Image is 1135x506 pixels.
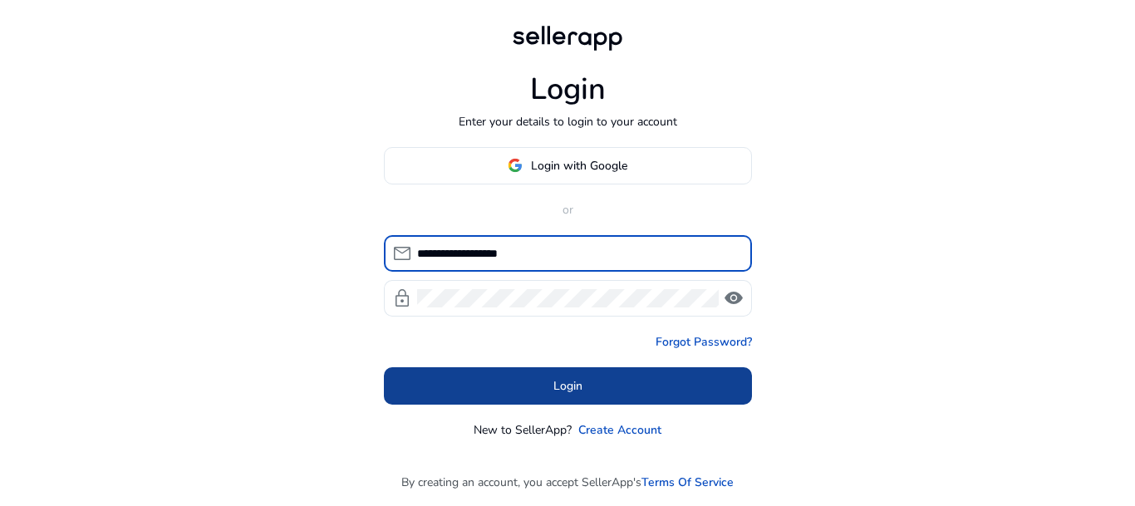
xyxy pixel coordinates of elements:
[724,288,744,308] span: visibility
[392,288,412,308] span: lock
[531,157,627,174] span: Login with Google
[384,367,752,405] button: Login
[656,333,752,351] a: Forgot Password?
[474,421,572,439] p: New to SellerApp?
[384,147,752,184] button: Login with Google
[459,113,677,130] p: Enter your details to login to your account
[578,421,661,439] a: Create Account
[530,71,606,107] h1: Login
[508,158,523,173] img: google-logo.svg
[641,474,734,491] a: Terms Of Service
[553,377,582,395] span: Login
[384,201,752,219] p: or
[392,243,412,263] span: mail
